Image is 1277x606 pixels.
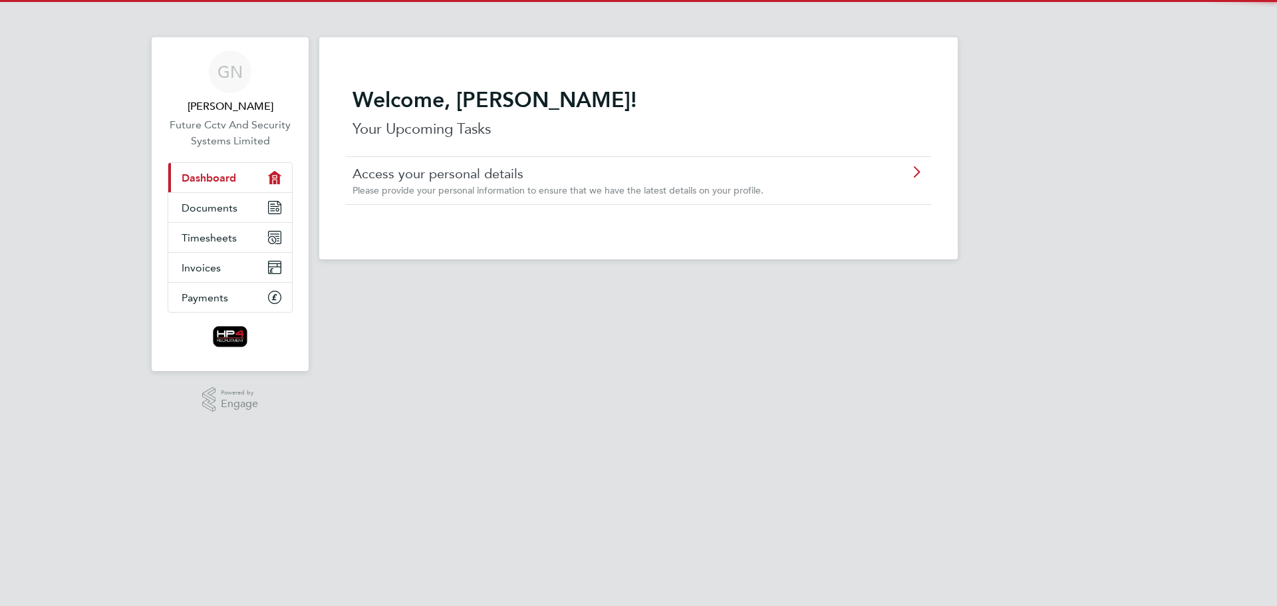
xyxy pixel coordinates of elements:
[182,202,237,214] span: Documents
[213,326,248,347] img: hp4recruitment-logo-retina.png
[168,283,292,312] a: Payments
[353,165,849,182] a: Access your personal details
[353,86,924,113] h2: Welcome, [PERSON_NAME]!
[353,118,924,140] p: Your Upcoming Tasks
[182,291,228,304] span: Payments
[221,398,258,410] span: Engage
[168,117,293,149] a: Future Cctv And Security Systems Limited
[168,193,292,222] a: Documents
[221,387,258,398] span: Powered by
[168,163,292,192] a: Dashboard
[182,261,221,274] span: Invoices
[168,326,293,347] a: Go to home page
[168,51,293,114] a: GN[PERSON_NAME]
[202,387,259,412] a: Powered byEngage
[168,253,292,282] a: Invoices
[182,231,237,244] span: Timesheets
[353,184,764,196] span: Please provide your personal information to ensure that we have the latest details on your profile.
[182,172,236,184] span: Dashboard
[217,63,243,80] span: GN
[152,37,309,371] nav: Main navigation
[168,98,293,114] span: Gerard Norman
[168,223,292,252] a: Timesheets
